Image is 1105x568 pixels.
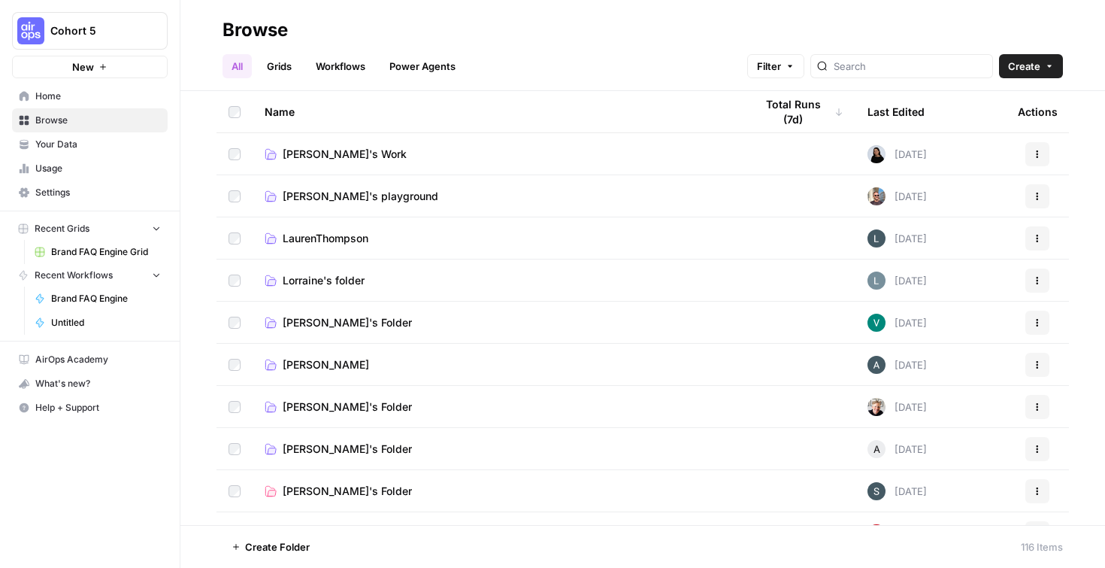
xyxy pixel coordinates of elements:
[380,54,465,78] a: Power Agents
[873,442,880,457] span: A
[867,440,927,458] div: [DATE]
[223,535,319,559] button: Create Folder
[265,189,731,204] a: [PERSON_NAME]'s playground
[13,372,167,395] div: What's new?
[283,273,365,288] span: Lorraine's folder
[50,23,141,38] span: Cohort 5
[35,114,161,127] span: Browse
[265,231,731,246] a: LaurenThompson
[867,229,886,248] img: eo9lktsprry8209vkn7ycobjpxcc
[283,442,412,457] span: [PERSON_NAME]'s Folder
[12,56,168,78] button: New
[35,269,113,282] span: Recent Workflows
[265,442,731,457] a: [PERSON_NAME]'s Folder
[12,156,168,181] a: Usage
[867,398,886,416] img: 2o0kkxn9fh134egdy59ddfshx893
[12,348,168,372] a: AirOps Academy
[51,316,161,330] span: Untitled
[12,217,168,240] button: Recent Grids
[867,314,927,332] div: [DATE]
[51,292,161,305] span: Brand FAQ Engine
[28,311,168,335] a: Untitled
[35,138,161,151] span: Your Data
[265,147,731,162] a: [PERSON_NAME]'s Work
[1008,59,1040,74] span: Create
[867,356,886,374] img: 68eax6o9931tp367ot61l5pewa28
[747,54,804,78] button: Filter
[867,272,927,290] div: [DATE]
[28,287,168,311] a: Brand FAQ Engine
[258,54,301,78] a: Grids
[12,12,168,50] button: Workspace: Cohort 5
[12,372,168,396] button: What's new?
[51,245,161,259] span: Brand FAQ Engine Grid
[867,272,886,290] img: lv9aeu8m5xbjlu53qhb6bdsmtbjy
[283,189,438,204] span: [PERSON_NAME]'s playground
[17,17,44,44] img: Cohort 5 Logo
[307,54,374,78] a: Workflows
[12,132,168,156] a: Your Data
[834,59,986,74] input: Search
[35,186,161,199] span: Settings
[867,356,927,374] div: [DATE]
[72,59,94,74] span: New
[867,145,886,163] img: vio31xwqbzqwqde1387k1bp3keqw
[12,108,168,132] a: Browse
[757,59,781,74] span: Filter
[265,399,731,415] a: [PERSON_NAME]'s Folder
[28,240,168,264] a: Brand FAQ Engine Grid
[265,273,731,288] a: Lorraine's folder
[12,84,168,108] a: Home
[999,54,1063,78] button: Create
[245,539,310,554] span: Create Folder
[265,91,731,132] div: Name
[265,315,731,330] a: [PERSON_NAME]'s Folder
[867,91,925,132] div: Last Edited
[35,353,161,366] span: AirOps Academy
[223,54,252,78] a: All
[12,396,168,420] button: Help + Support
[867,524,886,542] img: exl12kjf8yrej6cnedix31pud7gv
[283,357,369,372] span: [PERSON_NAME]
[265,357,731,372] a: [PERSON_NAME]
[867,398,927,416] div: [DATE]
[867,524,927,542] div: [DATE]
[867,187,927,205] div: [DATE]
[265,484,731,499] a: [PERSON_NAME]'s Folder
[35,401,161,415] span: Help + Support
[867,314,886,332] img: 935t5o3ujyg5cl1tvksx6hltjbvk
[867,187,886,205] img: 12lpmarulu2z3pnc3j6nly8e5680
[35,90,161,103] span: Home
[35,162,161,175] span: Usage
[1018,91,1058,132] div: Actions
[867,145,927,163] div: [DATE]
[283,315,412,330] span: [PERSON_NAME]'s Folder
[223,18,288,42] div: Browse
[12,181,168,205] a: Settings
[755,91,843,132] div: Total Runs (7d)
[1021,539,1063,554] div: 116 Items
[12,264,168,287] button: Recent Workflows
[283,399,412,415] span: [PERSON_NAME]'s Folder
[283,231,368,246] span: LaurenThompson
[867,482,886,500] img: l7wc9lttar9mml2em7ssp1le7bvz
[35,222,89,235] span: Recent Grids
[867,229,927,248] div: [DATE]
[867,482,927,500] div: [DATE]
[283,484,412,499] span: [PERSON_NAME]'s Folder
[283,147,407,162] span: [PERSON_NAME]'s Work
